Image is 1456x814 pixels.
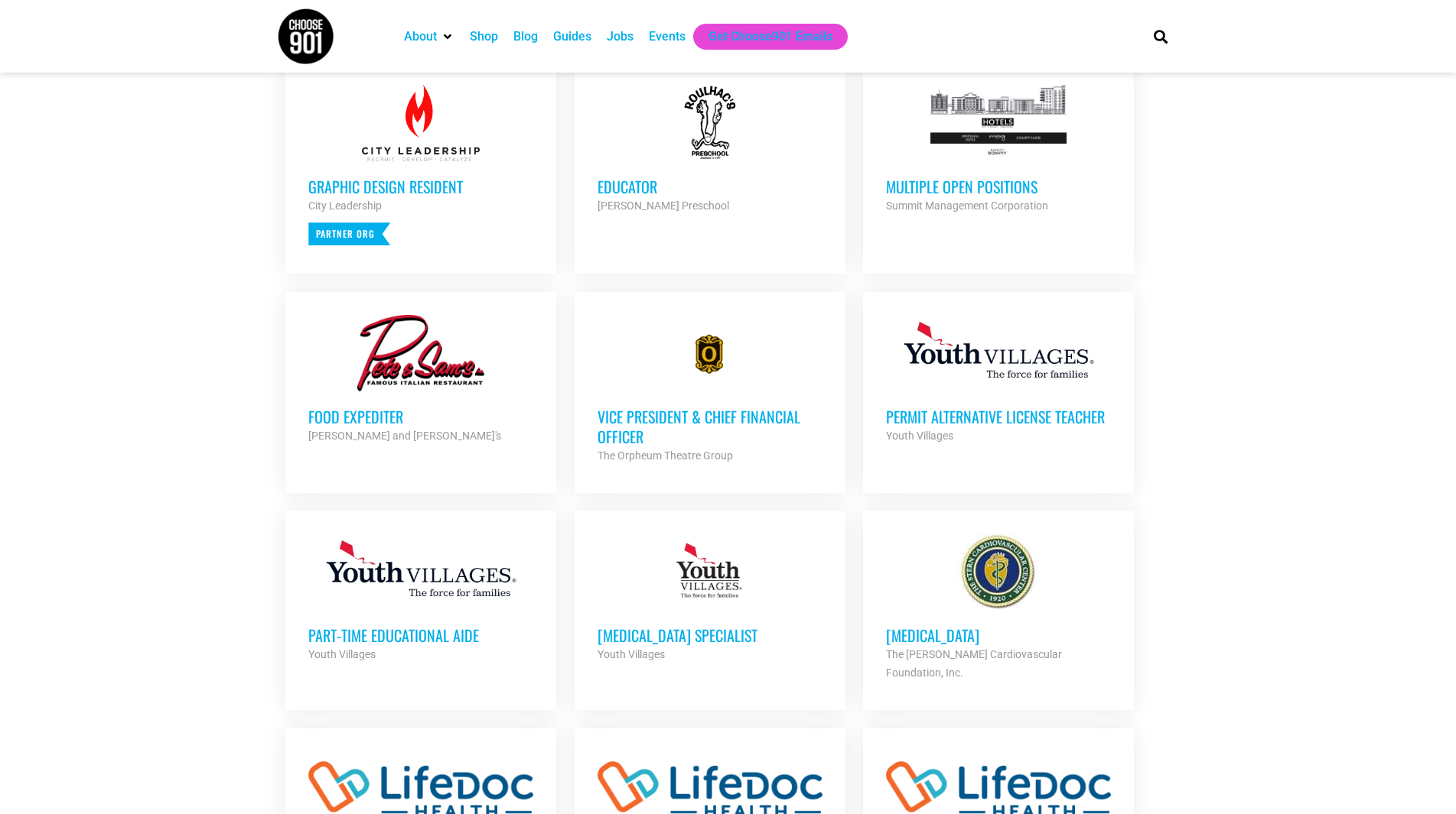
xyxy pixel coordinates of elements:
[886,625,1111,645] h3: [MEDICAL_DATA]
[886,648,1062,679] strong: The [PERSON_NAME] Cardiovascular Foundation, Inc.
[308,625,533,645] h3: Part-Time Educational Aide
[598,199,729,212] strong: [PERSON_NAME] Preschool
[575,292,845,488] a: Vice President & Chief Financial Officer The Orpheum Theatre Group
[863,62,1134,238] a: Multiple Open Positions Summit Management Corporation
[575,511,845,686] a: [MEDICAL_DATA] Specialist Youth Villages
[598,449,733,462] strong: The Orpheum Theatre Group
[863,292,1134,468] a: Permit Alternative License Teacher Youth Villages
[863,511,1134,705] a: [MEDICAL_DATA] The [PERSON_NAME] Cardiovascular Foundation, Inc.
[598,177,822,196] h3: Educator
[470,28,498,46] a: Shop
[708,28,832,46] a: Get Choose901 Emails
[308,407,533,426] h3: Food Expediter
[308,222,390,245] p: Partner Org
[607,28,634,46] a: Jobs
[308,430,501,442] strong: [PERSON_NAME] and [PERSON_NAME]'s
[285,292,556,468] a: Food Expediter [PERSON_NAME] and [PERSON_NAME]'s
[886,177,1111,196] h3: Multiple Open Positions
[886,199,1048,212] strong: Summit Management Corporation
[575,62,845,238] a: Educator [PERSON_NAME] Preschool
[553,28,591,46] a: Guides
[404,28,437,46] a: About
[285,62,556,268] a: Graphic Design Resident City Leadership Partner Org
[598,407,822,446] h3: Vice President & Chief Financial Officer
[308,648,376,660] strong: Youth Villages
[308,199,382,212] strong: City Leadership
[1148,24,1173,49] div: Search
[513,28,538,46] a: Blog
[598,625,822,645] h3: [MEDICAL_DATA] Specialist
[886,407,1111,426] h3: Permit Alternative License Teacher
[649,28,686,46] a: Events
[598,648,665,660] strong: Youth Villages
[308,177,533,196] h3: Graphic Design Resident
[396,24,462,50] div: About
[285,511,556,686] a: Part-Time Educational Aide Youth Villages
[396,24,1128,50] nav: Main nav
[886,430,953,442] strong: Youth Villages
